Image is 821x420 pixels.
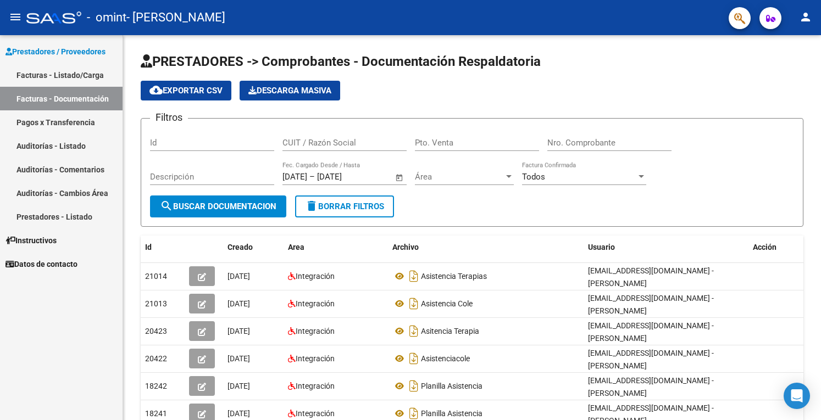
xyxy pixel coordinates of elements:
span: Descarga Masiva [248,86,331,96]
i: Descargar documento [407,377,421,395]
span: 20423 [145,327,167,335]
span: Integración [296,354,335,363]
span: Acción [753,243,776,251]
div: Open Intercom Messenger [784,383,810,409]
mat-icon: cloud_download [149,83,163,97]
datatable-header-cell: Acción [748,236,803,259]
mat-icon: menu [9,10,22,24]
span: [DATE] [228,409,250,418]
span: Id [145,243,152,251]
span: Creado [228,243,253,251]
span: Todos [522,172,545,182]
span: Integración [296,382,335,390]
span: 18241 [145,409,167,418]
datatable-header-cell: Archivo [388,236,584,259]
i: Descargar documento [407,350,421,367]
span: PRESTADORES -> Comprobantes - Documentación Respaldatoria [141,54,541,69]
span: [DATE] [228,272,250,281]
span: 21013 [145,299,167,308]
datatable-header-cell: Usuario [584,236,748,259]
span: Integración [296,299,335,308]
i: Descargar documento [407,295,421,312]
button: Open calendar [393,171,406,184]
span: Exportar CSV [149,86,223,96]
span: Borrar Filtros [305,201,384,211]
mat-icon: person [799,10,812,24]
span: – [309,172,315,182]
span: Datos de contacto [5,258,77,270]
span: Asitencia Terapia [421,327,479,335]
span: - [PERSON_NAME] [126,5,225,30]
span: [EMAIL_ADDRESS][DOMAIN_NAME] - [PERSON_NAME] [588,349,714,370]
button: Exportar CSV [141,81,231,100]
span: Area [288,243,304,251]
span: Prestadores / Proveedores [5,46,106,58]
datatable-header-cell: Area [284,236,388,259]
mat-icon: search [160,199,173,212]
input: End date [317,172,370,182]
span: [DATE] [228,327,250,335]
span: 18242 [145,382,167,390]
span: Archivo [392,243,419,251]
button: Borrar Filtros [295,195,394,217]
span: Asistencia Cole [421,299,473,308]
span: Planilla Asistencia [421,409,482,418]
span: 20422 [145,354,167,363]
span: [DATE] [228,354,250,363]
span: 21014 [145,272,167,281]
span: Usuario [588,243,615,251]
span: [EMAIL_ADDRESS][DOMAIN_NAME] - [PERSON_NAME] [588,376,714,397]
span: Asistenciacole [421,354,470,363]
span: Planilla Asistencia [421,382,482,390]
datatable-header-cell: Creado [223,236,284,259]
span: Integración [296,272,335,281]
datatable-header-cell: Id [141,236,185,259]
app-download-masive: Descarga masiva de comprobantes (adjuntos) [240,81,340,100]
span: [EMAIL_ADDRESS][DOMAIN_NAME] - [PERSON_NAME] [588,266,714,288]
span: [DATE] [228,299,250,308]
span: Área [415,172,504,182]
mat-icon: delete [305,199,318,212]
span: Buscar Documentacion [160,201,276,211]
span: [EMAIL_ADDRESS][DOMAIN_NAME] - [PERSON_NAME] [588,294,714,315]
span: [EMAIL_ADDRESS][DOMAIN_NAME] - [PERSON_NAME] [588,321,714,343]
span: [DATE] [228,382,250,390]
button: Descarga Masiva [240,81,340,100]
input: Start date [282,172,307,182]
button: Buscar Documentacion [150,195,286,217]
i: Descargar documento [407,322,421,340]
i: Descargar documento [407,267,421,285]
span: - omint [87,5,126,30]
span: Integración [296,409,335,418]
h3: Filtros [150,110,188,125]
span: Instructivos [5,234,57,247]
span: Asistencia Terapias [421,272,487,281]
span: Integración [296,327,335,335]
